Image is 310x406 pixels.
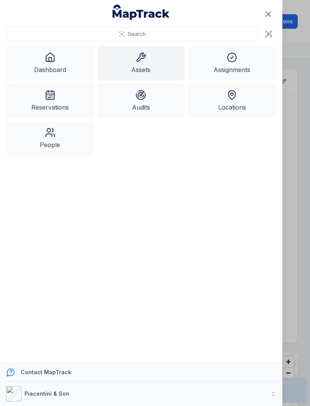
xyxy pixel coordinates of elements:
[128,30,146,38] span: Search
[260,6,276,22] button: Close navigation
[188,83,276,118] a: Locations
[188,46,276,80] a: Assignments
[6,121,94,156] a: People
[24,390,69,397] strong: Piacentini & Son
[97,46,185,80] a: Assets
[6,83,94,118] a: Reservations
[6,46,94,80] a: Dashboard
[21,369,71,375] strong: Contact MapTrack
[6,27,258,41] button: Search
[113,5,170,20] a: MapTrack
[97,83,185,118] a: Audits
